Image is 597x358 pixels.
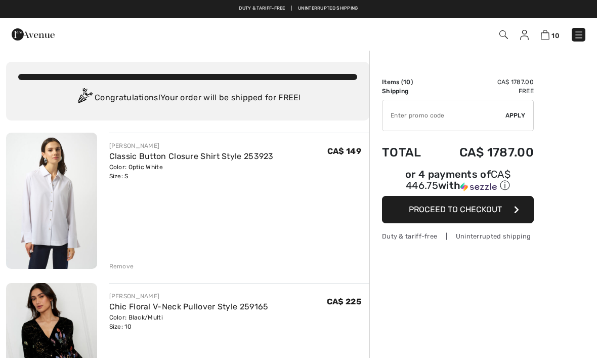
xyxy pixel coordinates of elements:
[460,182,497,191] img: Sezzle
[109,313,269,331] div: Color: Black/Multi Size: 10
[12,29,55,38] a: 1ère Avenue
[541,30,549,39] img: Shopping Bag
[74,88,95,108] img: Congratulation2.svg
[382,231,534,241] div: Duty & tariff-free | Uninterrupted shipping
[109,151,274,161] a: Classic Button Closure Shirt Style 253923
[434,87,534,96] td: Free
[434,77,534,87] td: CA$ 1787.00
[382,87,434,96] td: Shipping
[109,141,274,150] div: [PERSON_NAME]
[551,32,560,39] span: 10
[382,170,534,192] div: or 4 payments of with
[109,262,134,271] div: Remove
[382,77,434,87] td: Items ( )
[382,100,505,131] input: Promo code
[382,135,434,170] td: Total
[109,292,269,301] div: [PERSON_NAME]
[327,146,361,156] span: CA$ 149
[505,111,526,120] span: Apply
[109,163,274,181] div: Color: Optic White Size: S
[434,135,534,170] td: CA$ 1787.00
[520,30,529,40] img: My Info
[12,24,55,45] img: 1ère Avenue
[382,196,534,223] button: Proceed to Checkout
[18,88,357,108] div: Congratulations! Your order will be shipped for FREE!
[574,30,584,40] img: Menu
[382,170,534,196] div: or 4 payments ofCA$ 446.75withSezzle Click to learn more about Sezzle
[406,168,510,191] span: CA$ 446.75
[327,297,361,306] span: CA$ 225
[409,205,502,214] span: Proceed to Checkout
[403,78,411,86] span: 10
[499,30,508,39] img: Search
[109,302,269,311] a: Chic Floral V-Neck Pullover Style 259165
[541,28,560,41] a: 10
[6,133,97,269] img: Classic Button Closure Shirt Style 253923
